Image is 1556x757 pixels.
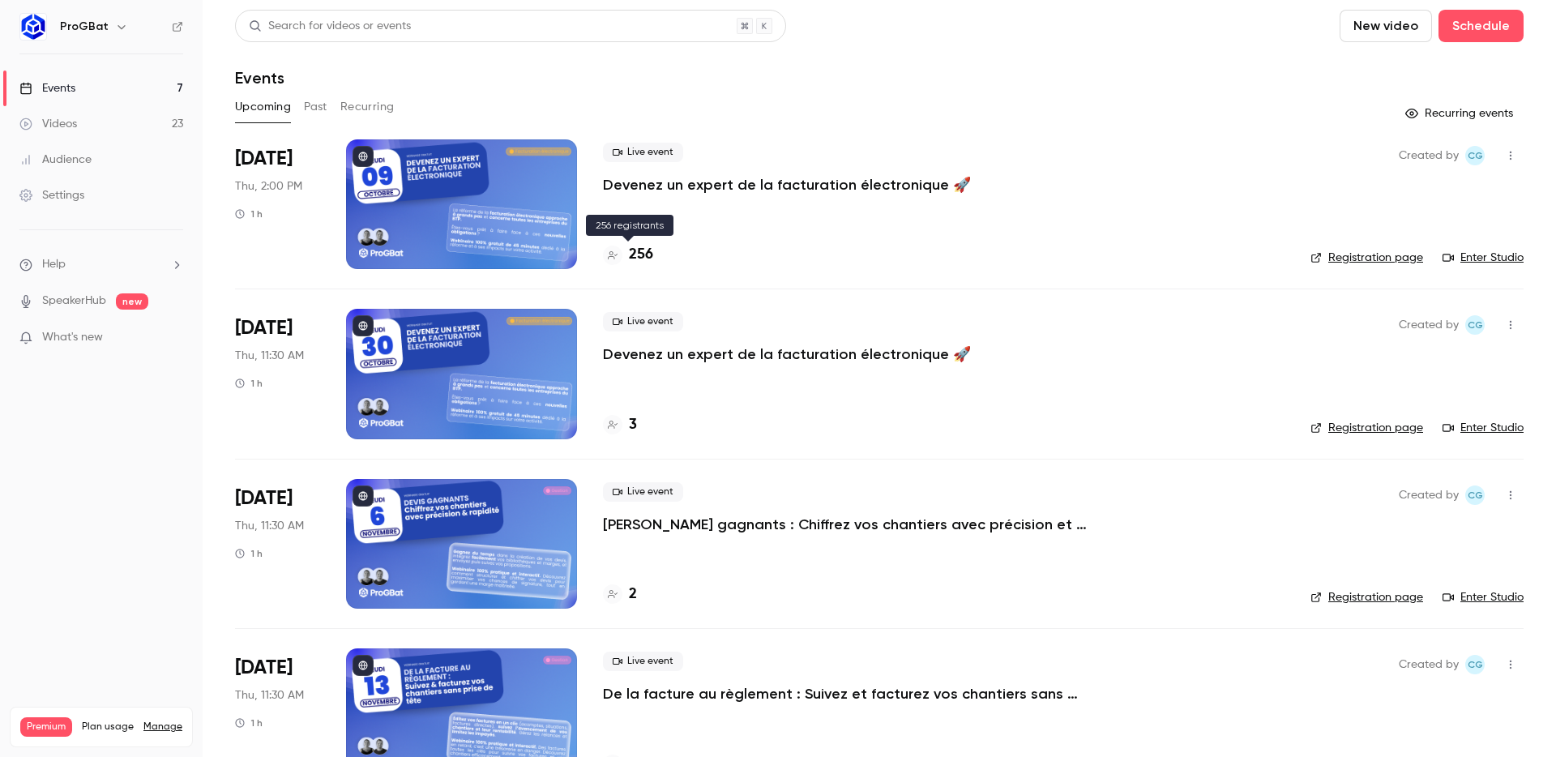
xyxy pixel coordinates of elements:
a: 3 [603,414,637,436]
span: Created by [1399,655,1459,674]
button: Past [304,94,327,120]
a: Enter Studio [1443,250,1524,266]
div: Settings [19,187,84,203]
span: Thu, 11:30 AM [235,348,304,364]
a: 2 [603,584,637,605]
iframe: Noticeable Trigger [164,331,183,345]
a: Devenez un expert de la facturation électronique 🚀 [603,175,971,195]
a: SpeakerHub [42,293,106,310]
span: [DATE] [235,485,293,511]
span: What's new [42,329,103,346]
h4: 256 [629,244,653,266]
button: Recurring events [1398,101,1524,126]
div: 1 h [235,716,263,729]
div: Oct 30 Thu, 11:30 AM (Europe/Paris) [235,309,320,438]
a: De la facture au règlement : Suivez et facturez vos chantiers sans prise de tête [603,684,1089,704]
span: CG [1468,485,1483,505]
span: [DATE] [235,146,293,172]
span: CG [1468,315,1483,335]
a: Enter Studio [1443,420,1524,436]
span: Thu, 2:00 PM [235,178,302,195]
a: [PERSON_NAME] gagnants : Chiffrez vos chantiers avec précision et rapidité [603,515,1089,534]
button: Recurring [340,94,395,120]
a: Registration page [1310,589,1423,605]
h4: 3 [629,414,637,436]
span: [DATE] [235,315,293,341]
div: Nov 6 Thu, 11:30 AM (Europe/Paris) [235,479,320,609]
div: 1 h [235,207,263,220]
h6: ProGBat [60,19,109,35]
span: Live event [603,482,683,502]
span: Live event [603,652,683,671]
div: Audience [19,152,92,168]
img: ProGBat [20,14,46,40]
span: Help [42,256,66,273]
span: Charles Gallard [1465,146,1485,165]
span: Plan usage [82,721,134,733]
span: CG [1468,655,1483,674]
span: CG [1468,146,1483,165]
h1: Events [235,68,284,88]
button: Upcoming [235,94,291,120]
a: Registration page [1310,420,1423,436]
span: Created by [1399,485,1459,505]
span: Live event [603,312,683,331]
button: Schedule [1438,10,1524,42]
span: new [116,293,148,310]
div: Oct 9 Thu, 2:00 PM (Europe/Paris) [235,139,320,269]
a: Enter Studio [1443,589,1524,605]
span: [DATE] [235,655,293,681]
div: 1 h [235,377,263,390]
li: help-dropdown-opener [19,256,183,273]
a: Devenez un expert de la facturation électronique 🚀 [603,344,971,364]
span: Live event [603,143,683,162]
span: Created by [1399,315,1459,335]
div: Search for videos or events [249,18,411,35]
a: Registration page [1310,250,1423,266]
span: Thu, 11:30 AM [235,687,304,704]
div: Videos [19,116,77,132]
span: Charles Gallard [1465,315,1485,335]
a: Manage [143,721,182,733]
span: Charles Gallard [1465,485,1485,505]
span: Created by [1399,146,1459,165]
span: Thu, 11:30 AM [235,518,304,534]
h4: 2 [629,584,637,605]
div: 1 h [235,547,263,560]
span: Premium [20,717,72,737]
a: 256 [603,244,653,266]
button: New video [1340,10,1432,42]
span: Charles Gallard [1465,655,1485,674]
div: Events [19,80,75,96]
